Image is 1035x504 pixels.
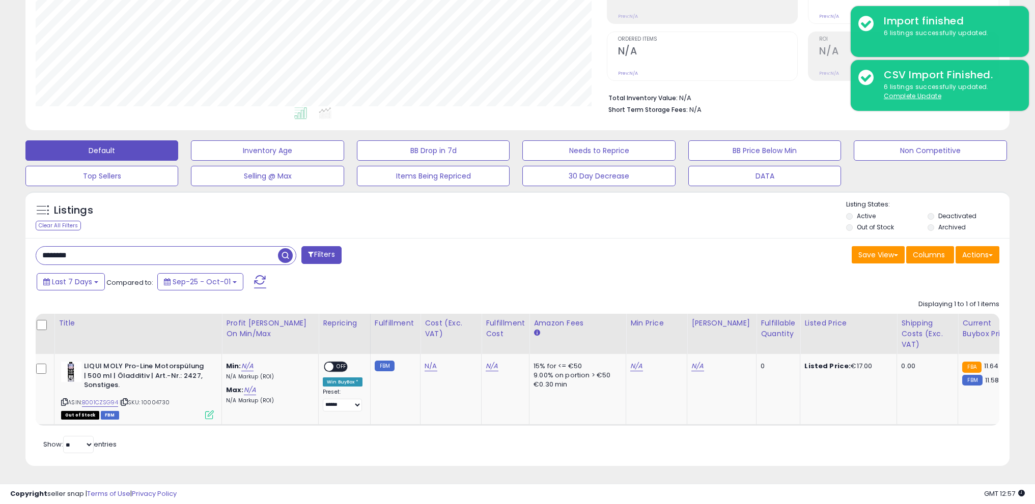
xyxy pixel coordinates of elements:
[59,318,217,329] div: Title
[226,318,314,339] div: Profit [PERSON_NAME] on Min/Max
[120,398,170,406] span: | SKU: 10004730
[918,300,999,309] div: Displaying 1 to 1 of 1 items
[226,397,311,404] p: N/A Markup (ROI)
[25,166,178,186] button: Top Sellers
[688,166,841,186] button: DATA
[357,166,510,186] button: Items Being Repriced
[962,362,981,373] small: FBA
[52,277,92,287] span: Last 7 Days
[323,389,362,411] div: Preset:
[226,361,241,371] b: Min:
[857,223,894,231] label: Out of Stock
[10,489,177,499] div: seller snap | |
[173,277,231,287] span: Sep-25 - Oct-01
[761,362,792,371] div: 0
[906,246,954,263] button: Columns
[819,45,999,59] h2: N/A
[876,14,1021,28] div: Import finished
[101,411,119,420] span: FBM
[534,380,618,389] div: €0.30 min
[608,91,992,103] li: N/A
[962,375,982,386] small: FBM
[534,318,622,329] div: Amazon Fees
[82,398,118,407] a: B001CZSG94
[876,68,1021,82] div: CSV Import Finished.
[157,273,243,290] button: Sep-25 - Oct-01
[54,203,93,218] h5: Listings
[985,375,999,385] span: 11.58
[37,273,105,290] button: Last 7 Days
[333,363,350,371] span: OFF
[106,278,153,287] span: Compared to:
[522,166,675,186] button: 30 Day Decrease
[425,318,477,339] div: Cost (Exc. VAT)
[630,318,683,329] div: Min Price
[301,246,341,264] button: Filters
[846,200,1010,210] p: Listing States:
[688,140,841,161] button: BB Price Below Min
[691,318,752,329] div: [PERSON_NAME]
[486,361,498,371] a: N/A
[901,362,950,371] div: 0.00
[87,489,130,498] a: Terms of Use
[691,361,704,371] a: N/A
[486,318,525,339] div: Fulfillment Cost
[608,94,678,102] b: Total Inventory Value:
[819,13,839,19] small: Prev: N/A
[241,361,254,371] a: N/A
[36,221,81,230] div: Clear All Filters
[630,361,642,371] a: N/A
[43,439,117,449] span: Show: entries
[84,362,208,393] b: LIQUI MOLY Pro-Line Motorspülung | 500 ml | Öladditiv | Art.-Nr.: 2427, Sonstiges.
[852,246,905,263] button: Save View
[618,70,638,76] small: Prev: N/A
[323,318,366,329] div: Repricing
[375,361,395,371] small: FBM
[984,361,999,371] span: 11.64
[608,105,688,114] b: Short Term Storage Fees:
[534,329,540,338] small: Amazon Fees.
[357,140,510,161] button: BB Drop in 7d
[901,318,954,350] div: Shipping Costs (Exc. VAT)
[61,411,99,420] span: All listings that are currently out of stock and unavailable for purchase on Amazon
[618,45,798,59] h2: N/A
[938,212,976,220] label: Deactivated
[191,140,344,161] button: Inventory Age
[689,105,702,114] span: N/A
[222,314,319,354] th: The percentage added to the cost of goods (COGS) that forms the calculator for Min & Max prices.
[226,373,311,380] p: N/A Markup (ROI)
[618,13,638,19] small: Prev: N/A
[804,362,889,371] div: €17.00
[984,489,1025,498] span: 2025-10-9 12:57 GMT
[857,212,876,220] label: Active
[819,37,999,42] span: ROI
[819,70,839,76] small: Prev: N/A
[191,166,344,186] button: Selling @ Max
[618,37,798,42] span: Ordered Items
[10,489,47,498] strong: Copyright
[534,362,618,371] div: 15% for <= €50
[884,92,941,100] u: Complete Update
[244,385,256,395] a: N/A
[323,377,362,387] div: Win BuyBox *
[913,250,945,260] span: Columns
[804,361,851,371] b: Listed Price:
[962,318,1015,339] div: Current Buybox Price
[876,82,1021,101] div: 6 listings successfully updated.
[534,371,618,380] div: 9.00% on portion > €50
[938,223,966,231] label: Archived
[854,140,1006,161] button: Non Competitive
[61,362,214,418] div: ASIN:
[425,361,437,371] a: N/A
[375,318,416,329] div: Fulfillment
[956,246,999,263] button: Actions
[61,362,81,382] img: 41OcCYF7c5L._SL40_.jpg
[226,385,244,395] b: Max:
[804,318,892,329] div: Listed Price
[761,318,796,339] div: Fulfillable Quantity
[25,140,178,161] button: Default
[132,489,177,498] a: Privacy Policy
[876,28,1021,38] div: 6 listings successfully updated.
[522,140,675,161] button: Needs to Reprice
